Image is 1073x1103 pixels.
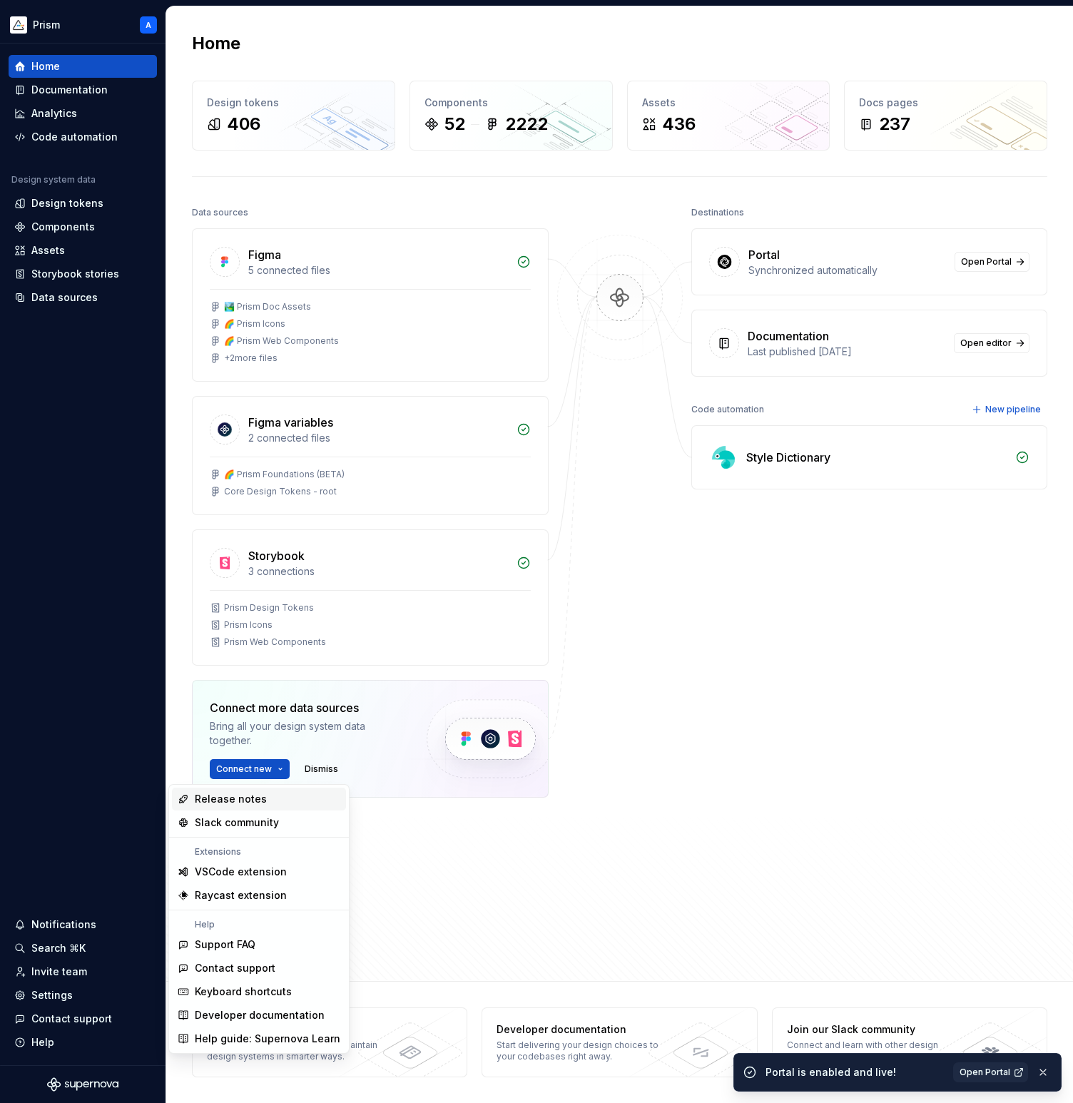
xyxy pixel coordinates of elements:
div: 2222 [505,113,548,136]
div: 5 connected files [248,263,508,278]
div: Data sources [192,203,248,223]
div: 52 [444,113,465,136]
a: Storybook3 connectionsPrism Design TokensPrism IconsPrism Web Components [192,529,549,666]
a: Analytics [9,102,157,125]
div: Documentation [31,83,108,97]
div: A [146,19,151,31]
div: Code automation [31,130,118,144]
div: Docs pages [859,96,1032,110]
div: Last published [DATE] [748,345,946,359]
div: Notifications [31,918,96,932]
div: + 2 more files [224,352,278,364]
div: Slack community [195,815,279,830]
div: Destinations [691,203,744,223]
button: Dismiss [298,759,345,779]
div: Prism [33,18,60,32]
span: Connect new [216,763,272,775]
button: Notifications [9,913,157,936]
div: Join our Slack community [787,1022,964,1037]
div: 🌈 Prism Web Components [224,335,339,347]
div: Core Design Tokens - root [224,486,337,497]
a: Docs pages237 [844,81,1047,151]
div: Raycast extension [195,888,287,903]
a: Developer documentation [172,1004,346,1027]
a: Support FAQ [172,933,346,956]
a: VSCode extension [172,860,346,883]
div: Start delivering your design choices to your codebases right away. [497,1040,673,1062]
a: Home [9,55,157,78]
a: Assets [9,239,157,262]
div: 2 connected files [248,431,508,445]
div: Analytics [31,106,77,121]
a: Open Portal [955,252,1029,272]
div: Design system data [11,174,96,185]
a: Open editor [954,333,1029,353]
a: Components [9,215,157,238]
div: Design tokens [207,96,380,110]
div: Design tokens [31,196,103,210]
button: Help [9,1031,157,1054]
a: Figma variables2 connected files🌈 Prism Foundations (BETA)Core Design Tokens - root [192,396,549,515]
span: New pipeline [985,404,1041,415]
div: Settings [31,988,73,1002]
div: 406 [227,113,260,136]
div: Developer documentation [195,1008,325,1022]
span: Open Portal [961,256,1012,268]
a: Help guide: Supernova Learn [172,1027,346,1050]
h2: Home [192,32,240,55]
div: Figma [248,246,281,263]
a: Slack community [172,811,346,834]
a: Design tokens406 [192,81,395,151]
div: 3 connections [248,564,508,579]
div: Prism Design Tokens [224,602,314,614]
a: Code automation [9,126,157,148]
a: Assets436 [627,81,830,151]
div: Data sources [31,290,98,305]
div: 🏞️ Prism Doc Assets [224,301,311,312]
div: Code automation [691,400,764,420]
button: Connect new [210,759,290,779]
div: Keyboard shortcuts [195,985,292,999]
div: Bring all your design system data together. [210,719,402,748]
div: Portal [748,246,780,263]
span: Dismiss [305,763,338,775]
div: 🌈 Prism Foundations (BETA) [224,469,345,480]
div: 🌈 Prism Icons [224,318,285,330]
a: Join our Slack communityConnect and learn with other design system practitioners. [772,1007,1047,1077]
a: Raycast extension [172,884,346,907]
div: 436 [662,113,696,136]
div: Synchronized automatically [748,263,947,278]
a: Design tokens [9,192,157,215]
a: Components522222 [410,81,613,151]
button: Search ⌘K [9,937,157,960]
img: 933d721a-f27f-49e1-b294-5bdbb476d662.png [10,16,27,34]
div: Search ⌘K [31,941,86,955]
div: Prism Web Components [224,636,326,648]
div: Assets [31,243,65,258]
a: Keyboard shortcuts [172,980,346,1003]
div: Documentation [748,327,829,345]
div: Style Dictionary [746,449,830,466]
a: Storybook stories [9,263,157,285]
a: Documentation [9,78,157,101]
div: Help [31,1035,54,1049]
a: Release notes [172,788,346,810]
div: 237 [879,113,910,136]
div: Components [424,96,598,110]
a: Developer documentationStart delivering your design choices to your codebases right away. [482,1007,757,1077]
div: Components [31,220,95,234]
span: Open Portal [960,1067,1010,1078]
div: Invite team [31,965,87,979]
span: Open editor [960,337,1012,349]
a: Data sources [9,286,157,309]
div: Suggestions [169,785,349,1053]
div: Storybook stories [31,267,119,281]
svg: Supernova Logo [47,1077,118,1092]
a: Figma5 connected files🏞️ Prism Doc Assets🌈 Prism Icons🌈 Prism Web Components+2more files [192,228,549,382]
div: Portal is enabled and live! [766,1065,945,1079]
div: Assets [642,96,815,110]
div: Prism Icons [224,619,273,631]
button: PrismA [3,9,163,40]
